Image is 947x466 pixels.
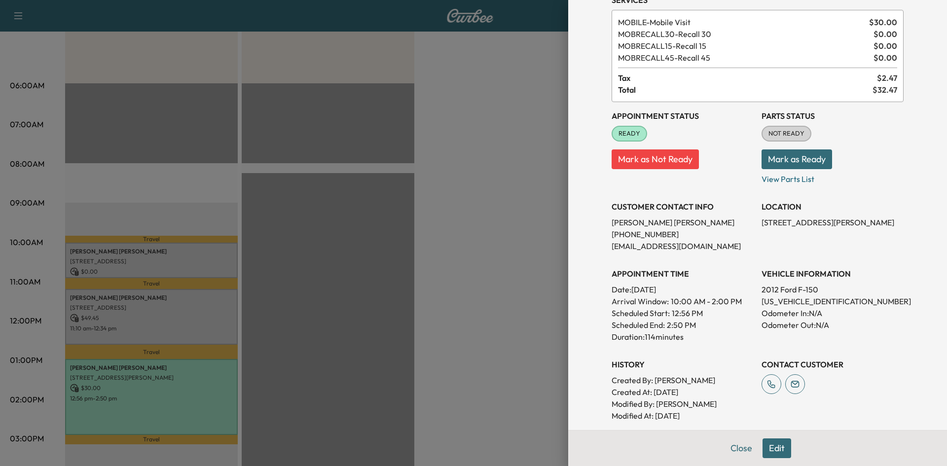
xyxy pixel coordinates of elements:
[612,307,670,319] p: Scheduled Start:
[667,319,696,331] p: 2:50 PM
[612,398,754,410] p: Modified By : [PERSON_NAME]
[763,438,791,458] button: Edit
[873,84,897,96] span: $ 32.47
[612,284,754,295] p: Date: [DATE]
[612,149,699,169] button: Mark as Not Ready
[762,295,904,307] p: [US_VEHICLE_IDENTIFICATION_NUMBER]
[762,307,904,319] p: Odometer In: N/A
[618,52,870,64] span: Recall 45
[613,129,646,139] span: READY
[874,40,897,52] span: $ 0.00
[612,331,754,343] p: Duration: 114 minutes
[762,216,904,228] p: [STREET_ADDRESS][PERSON_NAME]
[612,240,754,252] p: [EMAIL_ADDRESS][DOMAIN_NAME]
[763,129,810,139] span: NOT READY
[612,358,754,370] h3: History
[618,84,873,96] span: Total
[618,40,870,52] span: Recall 15
[618,28,870,40] span: Recall 30
[877,72,897,84] span: $ 2.47
[762,268,904,280] h3: VEHICLE INFORMATION
[612,110,754,122] h3: Appointment Status
[869,16,897,28] span: $ 30.00
[762,358,904,370] h3: CONTACT CUSTOMER
[612,374,754,386] p: Created By : [PERSON_NAME]
[671,295,742,307] span: 10:00 AM - 2:00 PM
[618,16,865,28] span: Mobile Visit
[612,268,754,280] h3: APPOINTMENT TIME
[762,149,832,169] button: Mark as Ready
[874,52,897,64] span: $ 0.00
[762,201,904,213] h3: LOCATION
[618,72,877,84] span: Tax
[612,201,754,213] h3: CUSTOMER CONTACT INFO
[612,386,754,398] p: Created At : [DATE]
[874,28,897,40] span: $ 0.00
[762,169,904,185] p: View Parts List
[612,410,754,422] p: Modified At : [DATE]
[762,319,904,331] p: Odometer Out: N/A
[612,295,754,307] p: Arrival Window:
[672,307,703,319] p: 12:56 PM
[612,319,665,331] p: Scheduled End:
[762,284,904,295] p: 2012 Ford F-150
[724,438,759,458] button: Close
[612,228,754,240] p: [PHONE_NUMBER]
[762,110,904,122] h3: Parts Status
[612,216,754,228] p: [PERSON_NAME] [PERSON_NAME]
